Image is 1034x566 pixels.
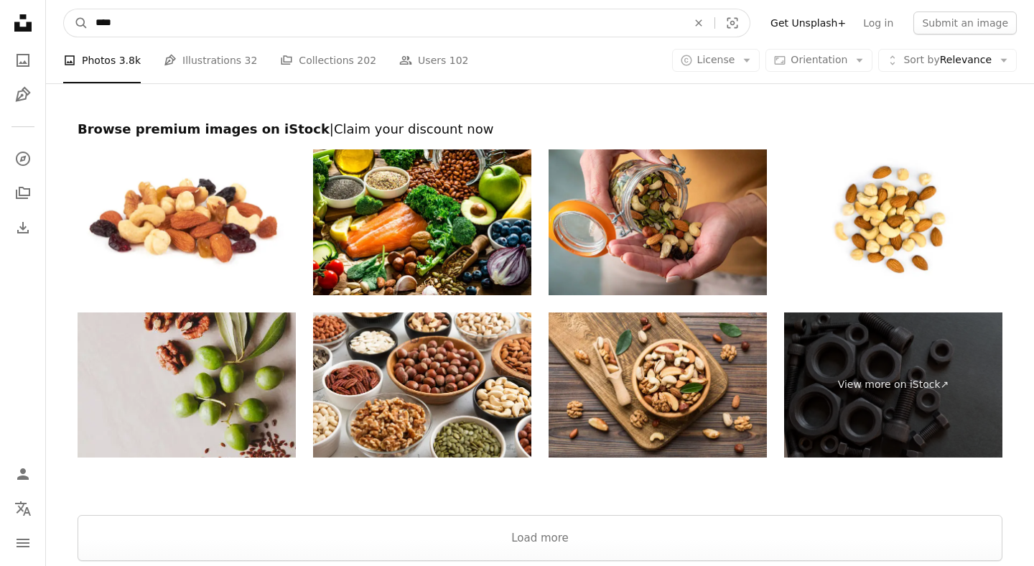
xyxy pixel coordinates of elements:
[903,53,992,68] span: Relevance
[9,9,37,40] a: Home — Unsplash
[697,54,735,65] span: License
[9,460,37,488] a: Log in / Sign up
[63,9,750,37] form: Find visuals sitewide
[854,11,902,34] a: Log in
[765,49,872,72] button: Orientation
[9,80,37,109] a: Illustrations
[913,11,1017,34] button: Submit an image
[784,312,1002,458] a: View more on iStock↗
[683,9,714,37] button: Clear
[9,494,37,523] button: Language
[9,179,37,208] a: Collections
[313,312,531,458] img: Bowls with hazelnut,walnut,pecan,almonds,peanut,sunflower and pumpkin seeds.healthy diet snack.Ma...
[672,49,760,72] button: License
[78,121,1002,138] h2: Browse premium images on iStock
[313,149,531,295] img: Healthy and well balanced group of food for heart care
[549,312,767,458] img: mixed nuts in bowl. Mix of various nuts on colored background. pistachios, cashews, walnuts, haze...
[715,9,750,37] button: Visual search
[9,144,37,173] a: Explore
[164,37,257,83] a: Illustrations 32
[791,54,847,65] span: Orientation
[878,49,1017,72] button: Sort byRelevance
[9,529,37,557] button: Menu
[903,54,939,65] span: Sort by
[762,11,854,34] a: Get Unsplash+
[330,121,494,136] span: | Claim your discount now
[9,213,37,242] a: Download History
[784,149,1002,295] img: Mix of nuts isolated on white background. Top view. Close-up.
[549,149,767,295] img: Close up of woman's hands spilling out nuts and seeds from container to the the palm of hand
[450,52,469,68] span: 102
[64,9,88,37] button: Search Unsplash
[245,52,258,68] span: 32
[280,37,376,83] a: Collections 202
[78,312,296,458] img: Healthy vegan polyunsaturated fat sources
[399,37,468,83] a: Users 102
[78,515,1002,561] button: Load more
[9,46,37,75] a: Photos
[357,52,376,68] span: 202
[78,149,296,295] img: Mixed nuts isolated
